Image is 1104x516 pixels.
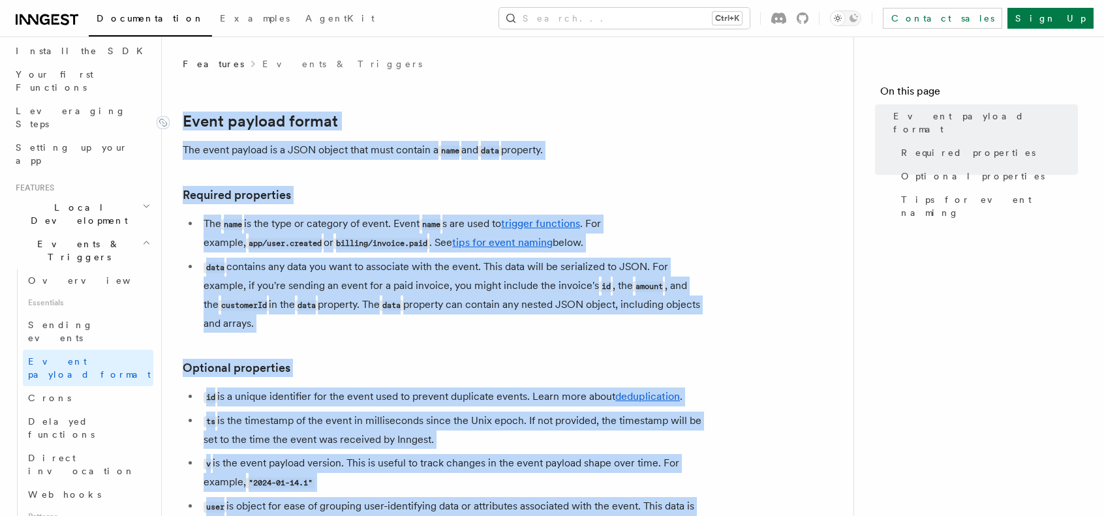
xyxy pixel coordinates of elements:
a: Overview [23,269,153,292]
button: Search...Ctrl+K [499,8,750,29]
code: ts [204,416,217,427]
li: is the timestamp of the event in milliseconds since the Unix epoch. If not provided, the timestam... [200,412,705,449]
kbd: Ctrl+K [713,12,742,25]
span: Documentation [97,13,204,23]
span: Your first Functions [16,69,93,93]
span: Setting up your app [16,142,128,166]
span: Tips for event naming [901,193,1078,219]
a: Optional properties [183,359,290,377]
code: user [204,502,226,513]
p: The event payload is a JSON object that must contain a and property. [183,141,705,160]
a: Your first Functions [10,63,153,99]
a: Leveraging Steps [10,99,153,136]
a: Required properties [183,186,291,204]
a: Contact sales [883,8,1002,29]
a: Event payload format [888,104,1078,141]
h4: On this page [880,83,1078,104]
a: AgentKit [298,4,382,35]
span: Crons [28,393,71,403]
span: Overview [28,275,162,286]
span: Essentials [23,292,153,313]
code: app/user.created [246,238,324,249]
code: id [599,281,613,292]
li: The is the type or category of event. Event s are used to . For example, or . See below. [200,215,705,252]
span: Install the SDK [16,46,151,56]
a: deduplication [615,390,680,402]
a: Install the SDK [10,39,153,63]
span: Events & Triggers [10,237,142,264]
a: Required properties [896,141,1078,164]
span: AgentKit [305,13,375,23]
span: Event payload format [893,110,1078,136]
span: Local Development [10,201,142,227]
a: Webhooks [23,483,153,506]
code: name [420,219,442,230]
a: trigger functions [501,217,580,230]
a: Optional properties [896,164,1078,188]
a: Event payload format [23,350,153,386]
span: Examples [220,13,290,23]
li: contains any data you want to associate with the event. This data will be serialized to JSON. For... [200,258,705,333]
code: customerId [219,300,269,311]
button: Local Development [10,196,153,232]
span: Sending events [28,320,93,343]
code: data [478,145,501,157]
span: Required properties [901,146,1035,159]
a: Tips for event naming [896,188,1078,224]
code: v [204,459,213,470]
a: Setting up your app [10,136,153,172]
span: Webhooks [28,489,101,500]
span: Leveraging Steps [16,106,126,129]
a: tips for event naming [452,236,553,249]
a: Events & Triggers [262,57,422,70]
a: Sign Up [1007,8,1094,29]
a: Event payload format [183,112,338,130]
li: is the event payload version. This is useful to track changes in the event payload shape over tim... [200,454,705,492]
button: Toggle dark mode [830,10,861,26]
span: Features [10,183,54,193]
span: Event payload format [28,356,151,380]
code: name [221,219,244,230]
code: id [204,392,217,403]
code: amount [633,281,665,292]
a: Examples [212,4,298,35]
button: Events & Triggers [10,232,153,269]
code: billing/invoice.paid [333,238,429,249]
code: data [204,262,226,273]
span: Features [183,57,244,70]
li: is a unique identifier for the event used to prevent duplicate events. Learn more about . [200,387,705,406]
span: Direct invocation [28,453,135,476]
code: name [438,145,461,157]
code: "2024-01-14.1" [246,478,314,489]
a: Delayed functions [23,410,153,446]
a: Direct invocation [23,446,153,483]
a: Sending events [23,313,153,350]
a: Crons [23,386,153,410]
span: Optional properties [901,170,1045,183]
code: data [380,300,403,311]
a: Documentation [89,4,212,37]
code: data [295,300,318,311]
span: Delayed functions [28,416,95,440]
